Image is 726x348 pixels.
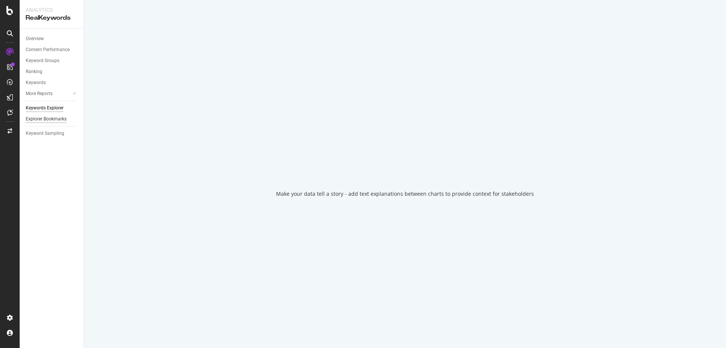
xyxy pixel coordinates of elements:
a: Content Performance [26,46,78,54]
div: More Reports [26,90,53,98]
a: Keyword Groups [26,57,78,65]
div: Keywords [26,79,46,87]
a: Overview [26,35,78,43]
div: Overview [26,35,44,43]
div: Explorer Bookmarks [26,115,67,123]
div: Keyword Sampling [26,130,64,137]
div: Analytics [26,6,78,14]
a: Keywords [26,79,78,87]
div: Content Performance [26,46,70,54]
div: Ranking [26,68,42,76]
div: animation [378,151,432,178]
a: Explorer Bookmarks [26,115,78,123]
a: Ranking [26,68,78,76]
a: Keywords Explorer [26,104,78,112]
div: Keyword Groups [26,57,59,65]
a: Keyword Sampling [26,130,78,137]
div: Keywords Explorer [26,104,64,112]
div: Make your data tell a story - add text explanations between charts to provide context for stakeho... [276,190,534,198]
a: More Reports [26,90,71,98]
div: RealKeywords [26,14,78,22]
